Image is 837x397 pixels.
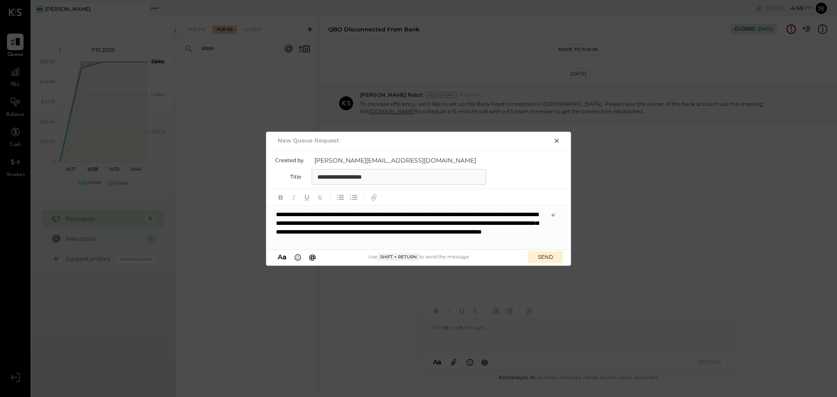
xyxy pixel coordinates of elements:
label: Created by [275,157,304,163]
button: Strikethrough [314,192,326,203]
button: Add URL [368,192,380,203]
div: Use to send the message [318,253,519,261]
button: Italic [288,192,299,203]
span: Shift + Return [378,253,419,261]
button: Aa [275,252,289,262]
label: Title [275,173,301,180]
span: [PERSON_NAME][EMAIL_ADDRESS][DOMAIN_NAME] [314,156,489,165]
span: @ [309,253,316,261]
button: Ordered List [348,192,359,203]
button: SEND [528,251,563,263]
span: a [282,253,286,261]
button: Bold [275,192,286,203]
button: @ [306,252,319,262]
h2: New Queue Request [278,137,339,144]
button: Unordered List [335,192,346,203]
button: Underline [301,192,313,203]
